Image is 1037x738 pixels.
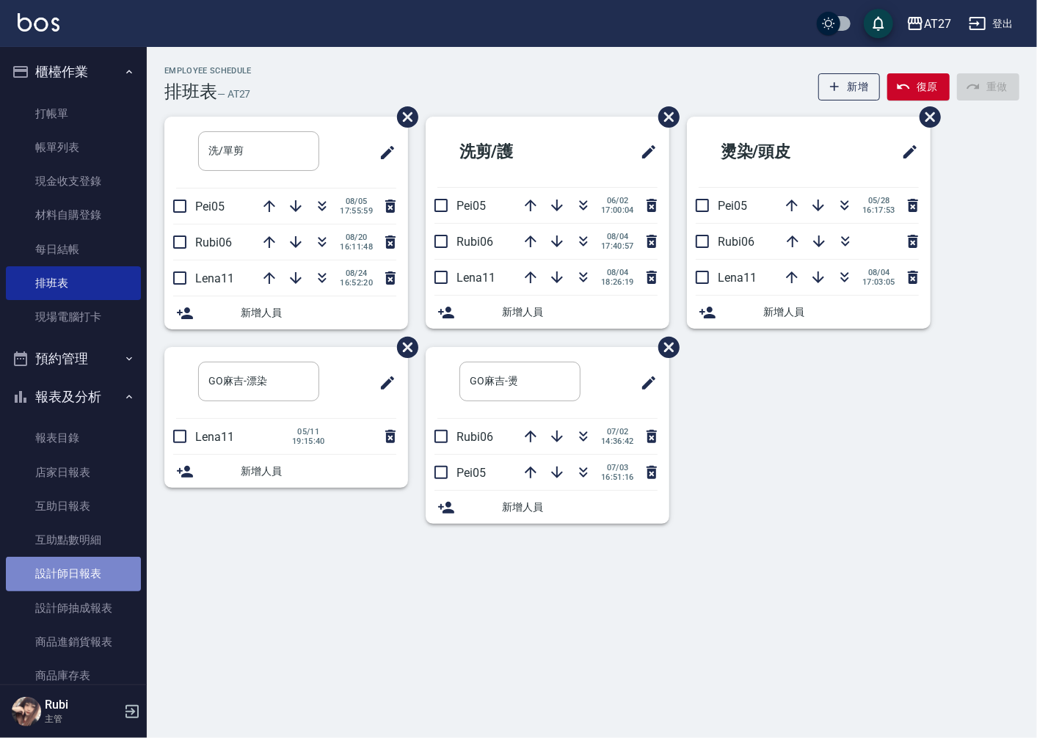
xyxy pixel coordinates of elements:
button: save [864,9,893,38]
span: 17:00:04 [601,205,634,215]
a: 商品庫存表 [6,659,141,693]
span: Rubi06 [718,235,754,249]
span: 16:11:48 [340,242,373,252]
span: 05/11 [292,427,325,436]
button: 新增 [818,73,881,101]
span: Lena11 [456,271,495,285]
div: 新增人員 [426,296,669,329]
button: 復原 [887,73,950,101]
a: 打帳單 [6,97,141,131]
a: 報表目錄 [6,421,141,455]
span: 刪除班表 [386,95,421,139]
span: 17:40:57 [601,241,634,251]
span: 刪除班表 [647,95,682,139]
a: 材料自購登錄 [6,198,141,232]
a: 現金收支登錄 [6,164,141,198]
span: 新增人員 [241,464,396,479]
span: 07/03 [601,463,634,472]
a: 店家日報表 [6,456,141,489]
h3: 排班表 [164,81,217,102]
span: 08/24 [340,268,373,278]
a: 設計師抽成報表 [6,591,141,625]
span: 修改班表的標題 [631,134,658,169]
button: 櫃檯作業 [6,53,141,91]
span: 05/28 [862,196,895,205]
span: Lena11 [195,430,234,444]
a: 帳單列表 [6,131,141,164]
h6: — AT27 [217,87,251,102]
span: 16:51:16 [601,472,634,482]
h2: 洗剪/護 [437,125,583,178]
span: 07/02 [601,427,634,436]
span: 新增人員 [502,304,658,320]
span: 08/04 [601,232,634,241]
h2: 燙染/頭皮 [699,125,852,178]
span: 08/05 [340,197,373,206]
a: 排班表 [6,266,141,300]
span: 修改班表的標題 [370,365,396,401]
span: 刪除班表 [909,95,943,139]
span: 刪除班表 [647,326,682,369]
span: 新增人員 [241,305,396,321]
span: Rubi06 [195,235,232,249]
span: 19:15:40 [292,436,325,446]
a: 現場電腦打卡 [6,300,141,334]
span: 18:26:19 [601,277,634,287]
span: 08/04 [601,268,634,277]
span: 修改班表的標題 [892,134,919,169]
div: 新增人員 [687,296,931,329]
input: 排版標題 [198,362,319,401]
span: 17:55:59 [340,206,373,216]
span: 08/20 [340,233,373,242]
span: Pei05 [456,199,486,213]
button: AT27 [900,9,957,39]
button: 報表及分析 [6,378,141,416]
button: 登出 [963,10,1019,37]
span: Rubi06 [456,430,493,444]
span: 新增人員 [502,500,658,515]
input: 排版標題 [459,362,581,401]
span: 16:17:53 [862,205,895,215]
span: 新增人員 [763,304,919,320]
div: 新增人員 [164,296,408,329]
span: 17:03:05 [862,277,895,287]
div: AT27 [924,15,951,33]
span: Pei05 [195,200,225,213]
span: Pei05 [718,199,747,213]
img: Logo [18,13,59,32]
span: Lena11 [718,271,757,285]
div: 新增人員 [426,491,669,524]
div: 新增人員 [164,455,408,488]
a: 商品進銷貨報表 [6,625,141,659]
h2: Employee Schedule [164,66,252,76]
p: 主管 [45,712,120,726]
a: 互助日報表 [6,489,141,523]
h5: Rubi [45,698,120,712]
a: 互助點數明細 [6,523,141,557]
img: Person [12,697,41,726]
span: 08/04 [862,268,895,277]
a: 每日結帳 [6,233,141,266]
span: 修改班表的標題 [370,135,396,170]
span: Lena11 [195,271,234,285]
span: 06/02 [601,196,634,205]
span: 刪除班表 [386,326,421,369]
span: 修改班表的標題 [631,365,658,401]
a: 設計師日報表 [6,557,141,591]
span: Rubi06 [456,235,493,249]
span: Pei05 [456,466,486,480]
button: 預約管理 [6,340,141,378]
span: 16:52:20 [340,278,373,288]
input: 排版標題 [198,131,319,171]
span: 14:36:42 [601,436,634,446]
